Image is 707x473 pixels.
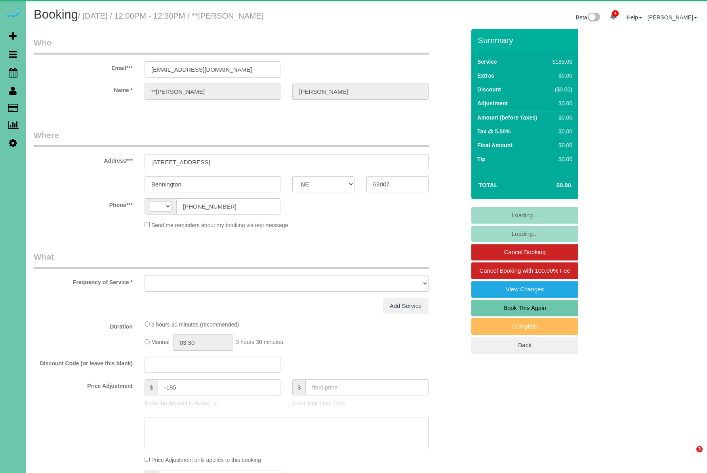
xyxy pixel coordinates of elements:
div: $0.00 [549,155,572,163]
legend: Where [34,129,429,147]
div: ($0.00) [549,85,572,93]
label: Name * [28,84,139,94]
span: 3 hours 30 minutes (recommended) [151,321,239,328]
div: $0.00 [549,72,572,80]
label: Service [477,58,497,66]
label: Adjustment [477,99,508,107]
a: Book This Again [471,300,578,316]
a: [PERSON_NAME] [648,14,697,21]
span: 4 [612,10,619,17]
label: Amount (before Taxes) [477,114,537,122]
a: Back [471,337,578,353]
div: $0.00 [549,127,572,135]
label: Discount [477,85,501,93]
span: 3 hours 30 minutes [236,339,283,346]
label: Duration [28,320,139,331]
small: / [DATE] / 12:00PM - 12:30PM / **[PERSON_NAME] [78,11,264,20]
label: Discount Code (or leave this blank) [28,357,139,367]
p: Enter your Final Price [292,399,428,407]
p: Enter the Amount to Adjust, or [145,399,280,407]
div: $0.00 [549,99,572,107]
span: Booking [34,8,78,21]
span: Manual [151,339,170,346]
img: Automaid Logo [5,8,21,19]
h3: Summary [478,36,574,45]
span: Price Adjustment only applies to this booking [151,457,261,463]
div: $185.00 [549,58,572,66]
div: $0.00 [549,114,572,122]
label: Tip [477,155,486,163]
label: Tax @ 5.50% [477,127,511,135]
legend: Who [34,37,429,55]
label: Final Amount [477,141,513,149]
img: New interface [587,13,600,23]
legend: What [34,251,429,269]
label: Extras [477,72,494,80]
a: Help [627,14,642,21]
span: Send me reminders about my booking via text message [151,222,288,228]
label: Price Adjustment [28,379,139,390]
a: 4 [606,8,621,25]
label: Frequency of Service * [28,275,139,286]
h4: $0.00 [533,182,571,189]
span: $ [292,379,305,395]
strong: Total [478,182,498,188]
input: final price [305,379,429,395]
a: Cancel Booking with 100.00% Fee [471,262,578,279]
a: View Changes [471,281,578,298]
a: Beta [576,14,600,21]
span: $ [145,379,158,395]
span: 3 [696,446,703,452]
span: Cancel Booking with 100.00% Fee [479,267,570,274]
div: $0.00 [549,141,572,149]
iframe: Intercom live chat [680,446,699,465]
a: Cancel Booking [471,244,578,260]
a: Add Service [383,298,429,314]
